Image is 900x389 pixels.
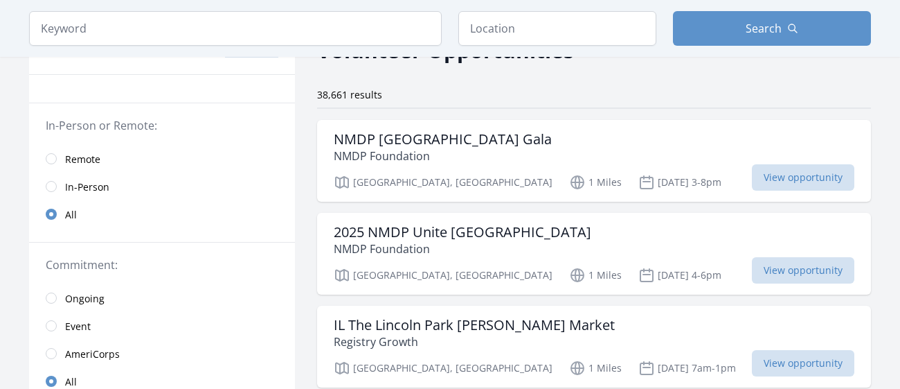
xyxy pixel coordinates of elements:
[334,224,591,241] h3: 2025 NMDP Unite [GEOGRAPHIC_DATA]
[29,11,442,46] input: Keyword
[65,292,105,306] span: Ongoing
[569,360,622,377] p: 1 Miles
[334,148,552,164] p: NMDP Foundation
[65,180,109,194] span: In-Person
[46,257,278,273] legend: Commitment:
[29,173,295,200] a: In-Person
[334,241,591,257] p: NMDP Foundation
[65,320,91,334] span: Event
[334,131,552,148] h3: NMDP [GEOGRAPHIC_DATA] Gala
[29,340,295,368] a: AmeriCorps
[29,145,295,173] a: Remote
[334,317,615,334] h3: IL The Lincoln Park [PERSON_NAME] Market
[334,174,552,191] p: [GEOGRAPHIC_DATA], [GEOGRAPHIC_DATA]
[638,174,721,191] p: [DATE] 3-8pm
[317,120,871,202] a: NMDP [GEOGRAPHIC_DATA] Gala NMDP Foundation [GEOGRAPHIC_DATA], [GEOGRAPHIC_DATA] 1 Miles [DATE] 3...
[752,350,854,377] span: View opportunity
[334,360,552,377] p: [GEOGRAPHIC_DATA], [GEOGRAPHIC_DATA]
[65,375,77,389] span: All
[334,267,552,284] p: [GEOGRAPHIC_DATA], [GEOGRAPHIC_DATA]
[752,164,854,191] span: View opportunity
[673,11,871,46] button: Search
[46,117,278,134] legend: In-Person or Remote:
[638,360,736,377] p: [DATE] 7am-1pm
[317,306,871,388] a: IL The Lincoln Park [PERSON_NAME] Market Registry Growth [GEOGRAPHIC_DATA], [GEOGRAPHIC_DATA] 1 M...
[458,11,656,46] input: Location
[65,347,120,361] span: AmeriCorps
[569,174,622,191] p: 1 Miles
[29,312,295,340] a: Event
[569,267,622,284] p: 1 Miles
[638,267,721,284] p: [DATE] 4-6pm
[334,334,615,350] p: Registry Growth
[29,284,295,312] a: Ongoing
[752,257,854,284] span: View opportunity
[317,213,871,295] a: 2025 NMDP Unite [GEOGRAPHIC_DATA] NMDP Foundation [GEOGRAPHIC_DATA], [GEOGRAPHIC_DATA] 1 Miles [D...
[29,200,295,228] a: All
[65,153,100,166] span: Remote
[746,20,782,37] span: Search
[317,88,382,101] span: 38,661 results
[65,208,77,222] span: All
